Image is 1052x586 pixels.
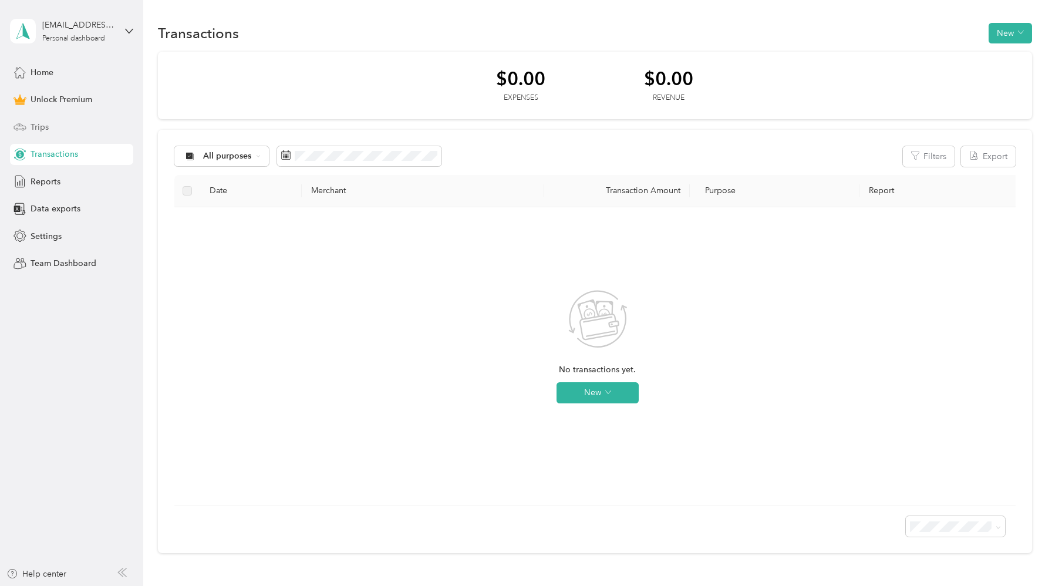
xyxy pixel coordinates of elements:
span: All purposes [203,152,252,160]
button: Filters [903,146,955,167]
th: Merchant [302,175,544,207]
span: Team Dashboard [31,257,96,270]
th: Transaction Amount [544,175,690,207]
button: New [989,23,1032,43]
div: Revenue [644,93,693,103]
span: Transactions [31,148,78,160]
h1: Transactions [158,27,239,39]
div: Personal dashboard [42,35,105,42]
span: Purpose [699,186,736,196]
div: [EMAIL_ADDRESS][DOMAIN_NAME] [42,19,116,31]
th: Date [200,175,302,207]
span: Unlock Premium [31,93,92,106]
iframe: Everlance-gr Chat Button Frame [986,520,1052,586]
button: New [557,382,639,403]
span: Settings [31,230,62,243]
div: $0.00 [644,68,693,89]
span: No transactions yet. [559,363,636,376]
button: Help center [6,568,66,580]
span: Home [31,66,53,79]
span: Data exports [31,203,80,215]
div: $0.00 [496,68,545,89]
span: Trips [31,121,49,133]
span: Reports [31,176,60,188]
th: Report [859,175,1021,207]
div: Expenses [496,93,545,103]
button: Export [961,146,1016,167]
